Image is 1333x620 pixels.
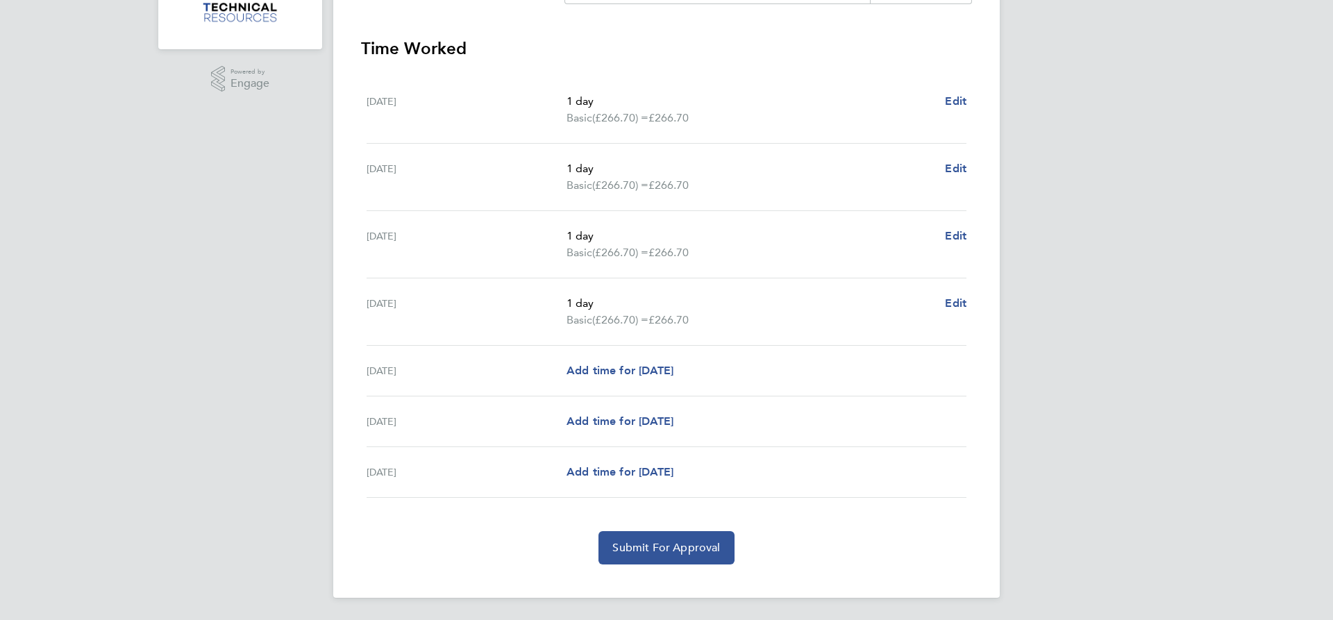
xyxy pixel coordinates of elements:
[648,313,689,326] span: £266.70
[567,295,934,312] p: 1 day
[945,228,966,244] a: Edit
[592,246,648,259] span: (£266.70) =
[648,111,689,124] span: £266.70
[945,229,966,242] span: Edit
[945,162,966,175] span: Edit
[567,110,592,126] span: Basic
[567,413,673,430] a: Add time for [DATE]
[567,364,673,377] span: Add time for [DATE]
[945,296,966,310] span: Edit
[175,2,305,24] a: Go to home page
[367,93,567,126] div: [DATE]
[567,93,934,110] p: 1 day
[567,312,592,328] span: Basic
[201,2,280,24] img: technicalresources-logo-retina.png
[367,160,567,194] div: [DATE]
[367,295,567,328] div: [DATE]
[598,531,734,564] button: Submit For Approval
[567,414,673,428] span: Add time for [DATE]
[367,362,567,379] div: [DATE]
[361,37,972,60] h3: Time Worked
[230,66,269,78] span: Powered by
[945,94,966,108] span: Edit
[567,160,934,177] p: 1 day
[945,295,966,312] a: Edit
[612,541,720,555] span: Submit For Approval
[567,464,673,480] a: Add time for [DATE]
[567,465,673,478] span: Add time for [DATE]
[367,413,567,430] div: [DATE]
[367,228,567,261] div: [DATE]
[367,464,567,480] div: [DATE]
[567,362,673,379] a: Add time for [DATE]
[592,111,648,124] span: (£266.70) =
[945,93,966,110] a: Edit
[567,177,592,194] span: Basic
[230,78,269,90] span: Engage
[648,246,689,259] span: £266.70
[567,228,934,244] p: 1 day
[211,66,270,92] a: Powered byEngage
[592,313,648,326] span: (£266.70) =
[592,178,648,192] span: (£266.70) =
[648,178,689,192] span: £266.70
[567,244,592,261] span: Basic
[945,160,966,177] a: Edit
